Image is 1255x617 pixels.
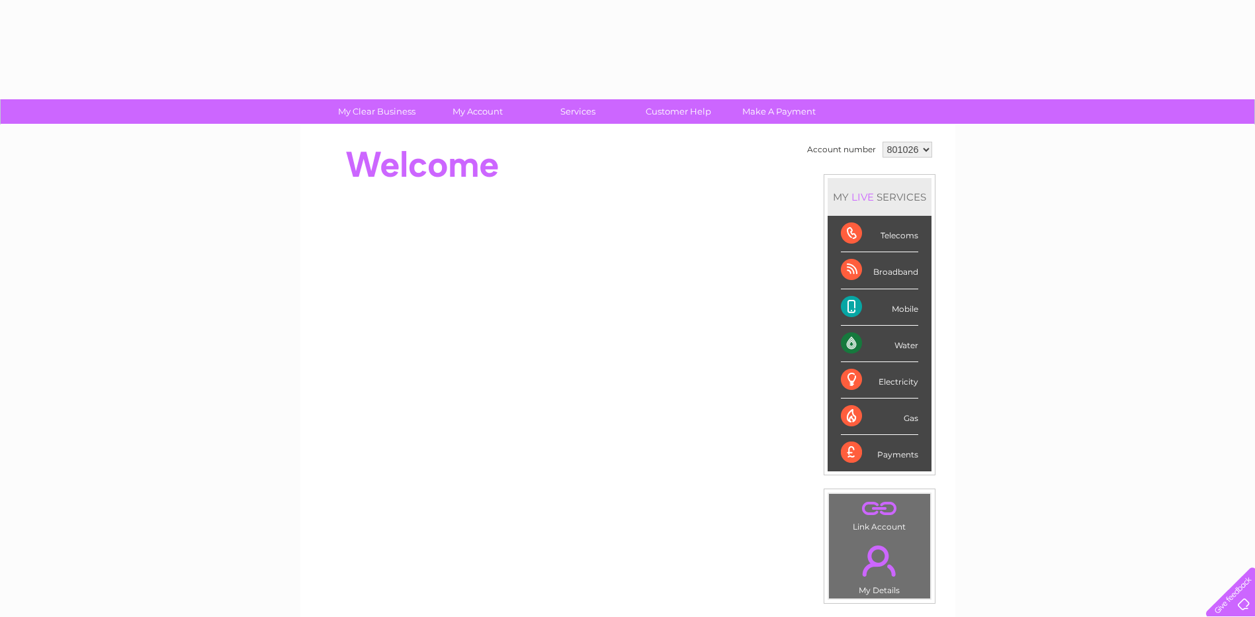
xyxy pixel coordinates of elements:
[841,289,918,326] div: Mobile
[832,497,927,520] a: .
[523,99,632,124] a: Services
[828,493,931,535] td: Link Account
[828,534,931,599] td: My Details
[423,99,532,124] a: My Account
[322,99,431,124] a: My Clear Business
[828,178,931,216] div: MY SERVICES
[849,191,877,203] div: LIVE
[841,252,918,289] div: Broadband
[841,326,918,362] div: Water
[841,435,918,471] div: Payments
[804,138,879,161] td: Account number
[841,399,918,435] div: Gas
[624,99,733,124] a: Customer Help
[724,99,834,124] a: Make A Payment
[841,362,918,399] div: Electricity
[841,216,918,252] div: Telecoms
[832,538,927,584] a: .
